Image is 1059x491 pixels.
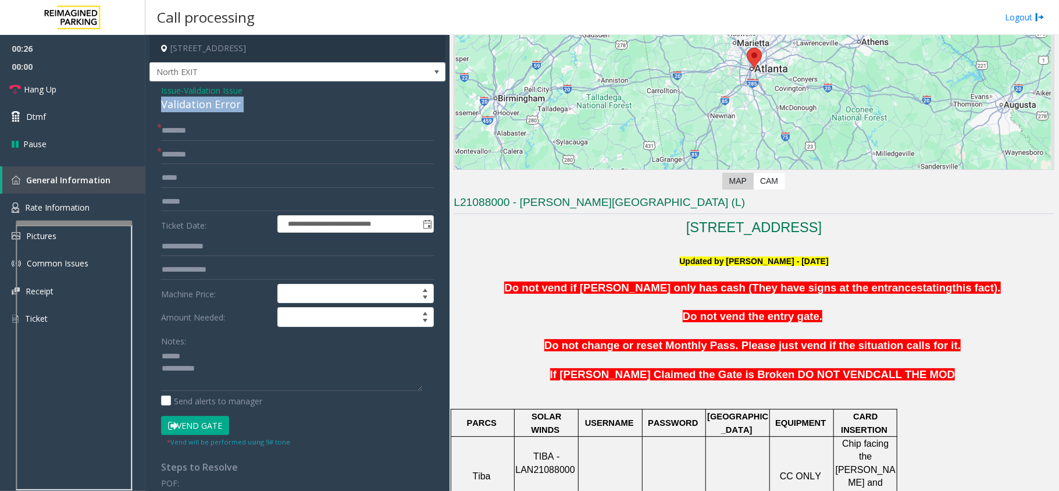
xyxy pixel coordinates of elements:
span: Increase value [417,284,433,294]
span: North EXIT [150,63,386,81]
div: 780 Memorial Drive Southeast, Atlanta, GA [747,48,762,69]
span: Dtmf [26,111,46,123]
div: Validation Error [161,97,434,112]
span: CARD INSERTION [841,412,887,434]
span: CC ONLY [780,471,821,481]
span: SOLAR WINDS [531,412,561,434]
label: Notes: [161,331,186,347]
span: USERNAME [585,418,634,428]
a: Logout [1005,11,1044,23]
img: logout [1035,11,1044,23]
h3: Call processing [151,3,261,31]
span: If [PERSON_NAME] Claimed the Gate is Broken DO NOT VEND [550,368,873,380]
label: CAM [753,173,785,190]
span: Hang Up [24,83,56,95]
a: [STREET_ADDRESS] [686,220,822,235]
span: Increase value [417,308,433,317]
span: Validation Issue [184,84,243,97]
font: Updated by [PERSON_NAME] - [DATE] [679,257,828,266]
a: General Information [2,166,145,194]
span: PARCS [467,418,497,428]
img: 'icon' [12,314,19,324]
span: [GEOGRAPHIC_DATA] [707,412,768,434]
span: TIBA - LAN21088000 [515,451,575,474]
span: Rate Information [25,202,90,213]
h4: [STREET_ADDRESS] [149,35,445,62]
h3: L21088000 - [PERSON_NAME][GEOGRAPHIC_DATA] (L) [454,195,1054,214]
span: ). [994,282,1000,294]
span: Toggle popup [420,216,433,232]
span: EQUIPMENT [775,418,826,428]
span: this fact [953,282,994,294]
span: Decrease value [417,294,433,303]
label: Machine Price: [158,284,274,304]
img: 'icon' [12,287,20,295]
label: Send alerts to manager [161,395,262,407]
span: Tiba [473,471,491,481]
span: Decrease value [417,317,433,326]
small: Vend will be performed using 9# tone [167,437,290,446]
h4: Steps to Resolve [161,462,434,473]
span: Do not vend if [PERSON_NAME] only has cash (They have signs at the entrance [504,282,917,294]
span: Pause [23,138,47,150]
span: - [181,85,243,96]
span: Issue [161,84,181,97]
button: Vend Gate [161,416,229,436]
img: 'icon' [12,232,20,240]
span: PASSWORD [648,418,698,428]
img: 'icon' [12,259,21,268]
img: 'icon' [12,202,19,213]
span: stating [917,282,953,294]
span: General Information [26,175,110,186]
img: 'icon' [12,176,20,184]
label: Map [722,173,754,190]
span: CALL THE MOD [873,368,955,380]
label: Amount Needed: [158,307,274,327]
span: Do not change or reset Monthly Pass. Please just vend if the situation calls for it. [544,339,961,351]
label: Ticket Date: [158,215,274,233]
span: Do not vend the entry gate. [683,310,822,322]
